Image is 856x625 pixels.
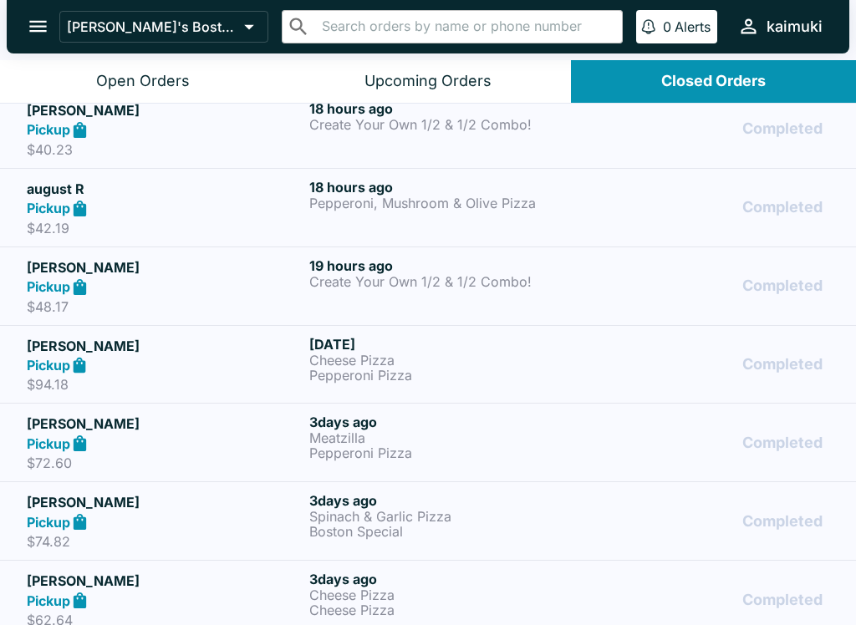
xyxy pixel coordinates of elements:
h5: [PERSON_NAME] [27,571,303,591]
h5: [PERSON_NAME] [27,100,303,120]
h5: [PERSON_NAME] [27,414,303,434]
button: open drawer [17,5,59,48]
p: Create Your Own 1/2 & 1/2 Combo! [309,117,585,132]
div: Open Orders [96,72,190,91]
p: Spinach & Garlic Pizza [309,509,585,524]
h6: 18 hours ago [309,179,585,196]
div: Closed Orders [661,72,766,91]
span: 3 days ago [309,414,377,430]
strong: Pickup [27,435,70,452]
p: Pepperoni Pizza [309,445,585,460]
strong: Pickup [27,200,70,216]
p: $42.19 [27,220,303,236]
p: 0 [663,18,671,35]
div: Upcoming Orders [364,72,492,91]
strong: Pickup [27,357,70,373]
span: 3 days ago [309,492,377,509]
input: Search orders by name or phone number [317,15,615,38]
div: kaimuki [767,17,823,37]
h5: august R [27,179,303,199]
p: Cheese Pizza [309,602,585,617]
p: $74.82 [27,533,303,550]
h5: [PERSON_NAME] [27,336,303,356]
strong: Pickup [27,592,70,609]
p: Pepperoni Pizza [309,368,585,383]
span: 3 days ago [309,571,377,587]
strong: Pickup [27,278,70,295]
p: Cheese Pizza [309,587,585,602]
h6: 18 hours ago [309,100,585,117]
h5: [PERSON_NAME] [27,492,303,512]
h5: [PERSON_NAME] [27,257,303,277]
button: kaimuki [731,8,829,44]
p: [PERSON_NAME]'s Boston Pizza [67,18,237,35]
h6: [DATE] [309,336,585,353]
p: $72.60 [27,455,303,471]
p: Boston Special [309,524,585,539]
strong: Pickup [27,121,70,138]
p: Cheese Pizza [309,353,585,368]
p: $94.18 [27,376,303,393]
button: [PERSON_NAME]'s Boston Pizza [59,11,268,43]
p: Create Your Own 1/2 & 1/2 Combo! [309,274,585,289]
p: Meatzilla [309,430,585,445]
h6: 19 hours ago [309,257,585,274]
strong: Pickup [27,514,70,531]
p: $48.17 [27,298,303,315]
p: Pepperoni, Mushroom & Olive Pizza [309,196,585,211]
p: Alerts [675,18,711,35]
p: $40.23 [27,141,303,158]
